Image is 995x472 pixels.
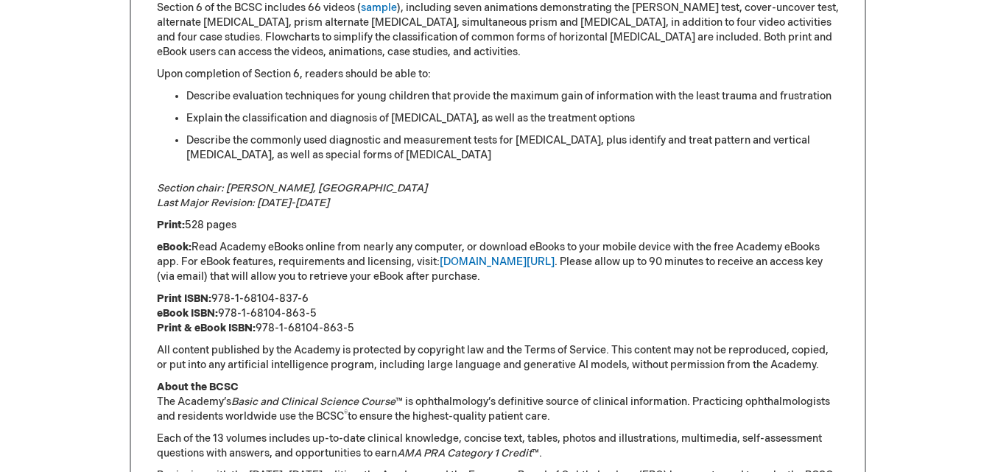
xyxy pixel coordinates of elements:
strong: Print & eBook ISBN: [157,322,256,334]
sup: ® [344,409,348,418]
p: Section 6 of the BCSC includes 66 videos ( ), including seven animations demonstrating the [PERSO... [157,1,839,60]
a: sample [361,1,397,14]
li: Describe evaluation techniques for young children that provide the maximum gain of information wi... [186,89,839,104]
p: 978-1-68104-837-6 978-1-68104-863-5 978-1-68104-863-5 [157,292,839,336]
em: AMA PRA Category 1 Credit [397,447,532,459]
p: 528 pages [157,218,839,233]
li: Explain the classification and diagnosis of [MEDICAL_DATA], as well as the treatment options [186,111,839,126]
strong: About the BCSC [157,381,239,393]
em: Section chair: [PERSON_NAME], [GEOGRAPHIC_DATA] Last Major Revision: [DATE]-[DATE] [157,182,427,209]
p: The Academy’s ™ is ophthalmology’s definitive source of clinical information. Practicing ophthalm... [157,380,839,424]
strong: Print: [157,219,185,231]
strong: eBook ISBN: [157,307,218,320]
a: [DOMAIN_NAME][URL] [440,256,555,268]
li: Describe the commonly used diagnostic and measurement tests for [MEDICAL_DATA], plus identify and... [186,133,839,163]
p: All content published by the Academy is protected by copyright law and the Terms of Service. This... [157,343,839,373]
p: Each of the 13 volumes includes up-to-date clinical knowledge, concise text, tables, photos and i... [157,432,839,461]
p: Upon completion of Section 6, readers should be able to: [157,67,839,82]
strong: eBook: [157,241,191,253]
strong: Print ISBN: [157,292,211,305]
p: Read Academy eBooks online from nearly any computer, or download eBooks to your mobile device wit... [157,240,839,284]
em: Basic and Clinical Science Course [231,395,395,408]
